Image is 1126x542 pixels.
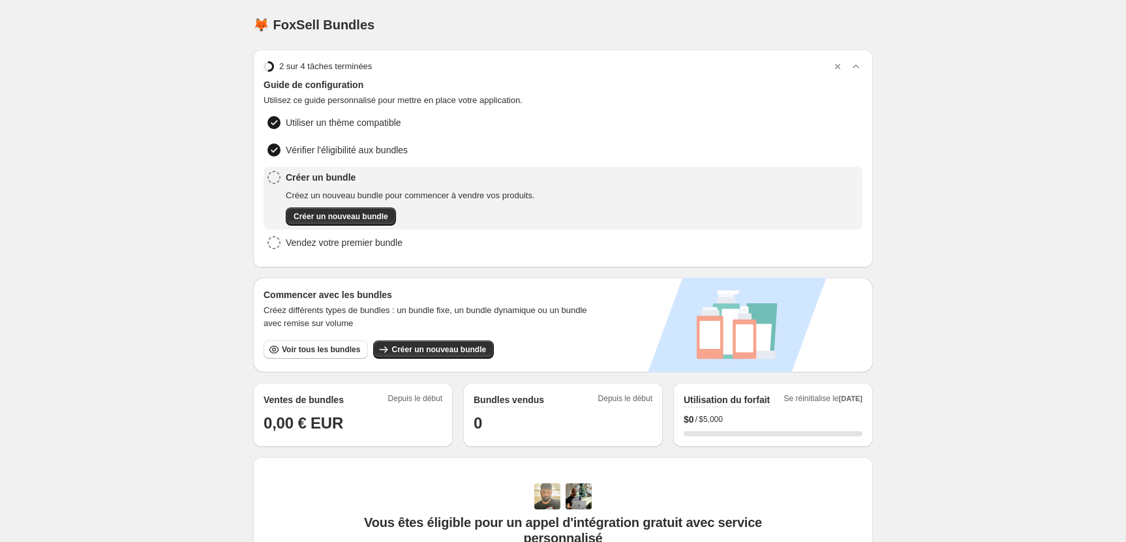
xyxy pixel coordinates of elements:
[279,60,372,73] span: 2 sur 4 tâches terminées
[282,344,360,355] span: Voir tous les bundles
[684,413,862,426] div: /
[294,211,388,222] span: Créer un nouveau bundle
[566,483,592,509] img: Prakhar
[286,116,401,129] span: Utiliser un thème compatible
[286,171,535,184] span: Créer un bundle
[264,94,862,107] span: Utilisez ce guide personnalisé pour mettre en place votre application.
[264,78,862,91] span: Guide de configuration
[286,189,535,202] span: Créez un nouveau bundle pour commencer à vendre vos produits.
[264,413,442,434] h1: 0,00 € EUR
[264,340,368,359] button: Voir tous les bundles
[839,395,862,402] span: [DATE]
[684,393,770,406] h2: Utilisation du forfait
[474,393,544,406] h2: Bundles vendus
[253,17,374,33] h1: 🦊 FoxSell Bundles
[784,393,862,408] span: Se réinitialise le
[699,414,723,425] span: $5,000
[264,304,603,330] span: Créez différents types de bundles : un bundle fixe, un bundle dynamique ou un bundle avec remise ...
[598,393,652,408] span: Depuis le début
[684,413,694,426] span: $ 0
[391,344,486,355] span: Créer un nouveau bundle
[264,288,603,301] h3: Commencer avec les bundles
[534,483,560,509] img: Adi
[474,413,652,434] h1: 0
[286,236,403,249] span: Vendez votre premier bundle
[373,340,494,359] button: Créer un nouveau bundle
[388,393,442,408] span: Depuis le début
[286,143,408,157] span: Vérifier l'éligibilité aux bundles
[286,207,396,226] button: Créer un nouveau bundle
[264,393,344,406] h2: Ventes de bundles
